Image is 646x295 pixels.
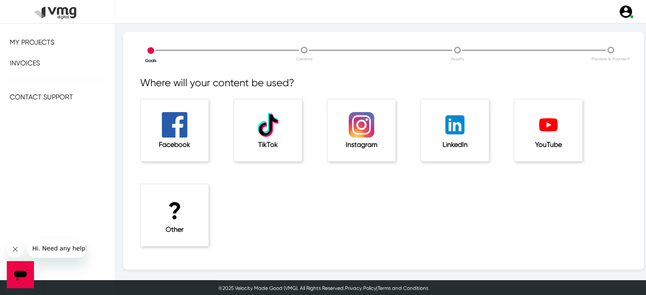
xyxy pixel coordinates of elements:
p: Assets [381,56,534,62]
img: YouTube-Play-01.png [536,112,561,138]
iframe: Message from company [27,239,87,258]
h5: LinkedIn [438,140,472,149]
span: Hi. Need any help? [5,6,61,13]
h1: ? [158,197,192,225]
a: Privacy Policy [345,285,376,291]
h5: TikTok [251,140,285,149]
a: Terms and Conditions [378,285,428,291]
img: facebook_logo.png [162,112,187,138]
span: Invoices [10,59,40,67]
a: user [613,4,638,19]
span: My Projects [10,38,54,46]
h5: Instagram [344,140,378,149]
h5: Other [158,225,192,233]
img: 2016_instagram_logo_new.png [349,112,374,138]
img: tiktok.png [255,112,281,138]
p: Where will your content be used? [140,75,627,99]
span: Contact Support [10,93,73,101]
p: Creative [228,56,381,62]
img: user [618,4,633,19]
h5: YouTube [531,140,565,149]
p: Goals [74,57,227,64]
iframe: Close message [7,241,24,258]
img: linkedin-40.png [442,112,468,138]
h5: Facebook [158,140,192,149]
iframe: Button to launch messaging window [7,261,34,288]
